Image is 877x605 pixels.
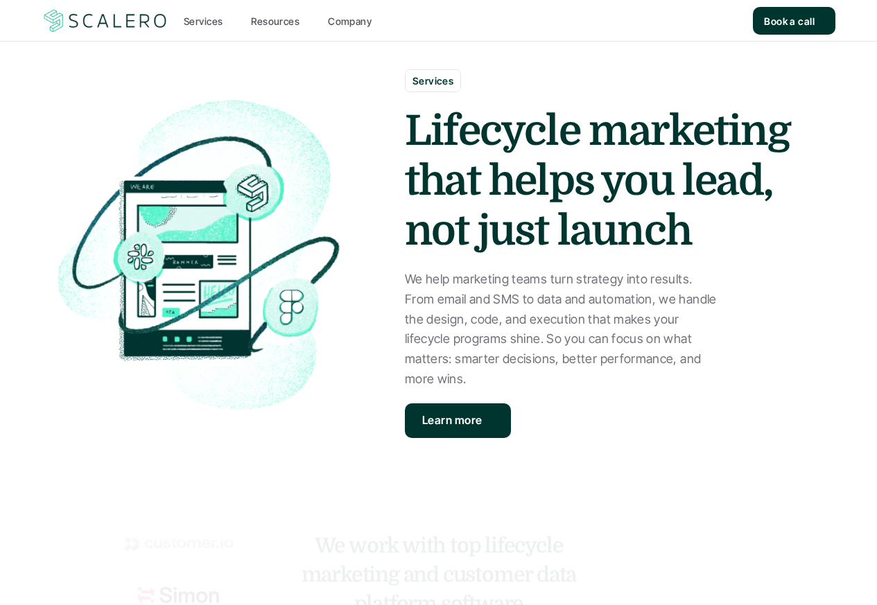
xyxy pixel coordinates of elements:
[251,14,299,28] p: Resources
[422,412,483,430] p: Learn more
[764,14,815,28] p: Book a call
[30,87,356,420] img: Lifecycle marketing illustration
[328,14,372,28] p: Company
[413,73,453,88] p: Services
[405,403,511,438] a: Learn more
[184,14,223,28] p: Services
[405,270,717,389] p: We help marketing teams turn strategy into results. From email and SMS to data and automation, we...
[42,8,169,34] img: Scalero company logotype
[405,107,799,254] strong: Lifecycle marketing that helps you lead, not just launch
[42,8,169,33] a: Scalero company logotype
[753,7,835,35] a: Book a call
